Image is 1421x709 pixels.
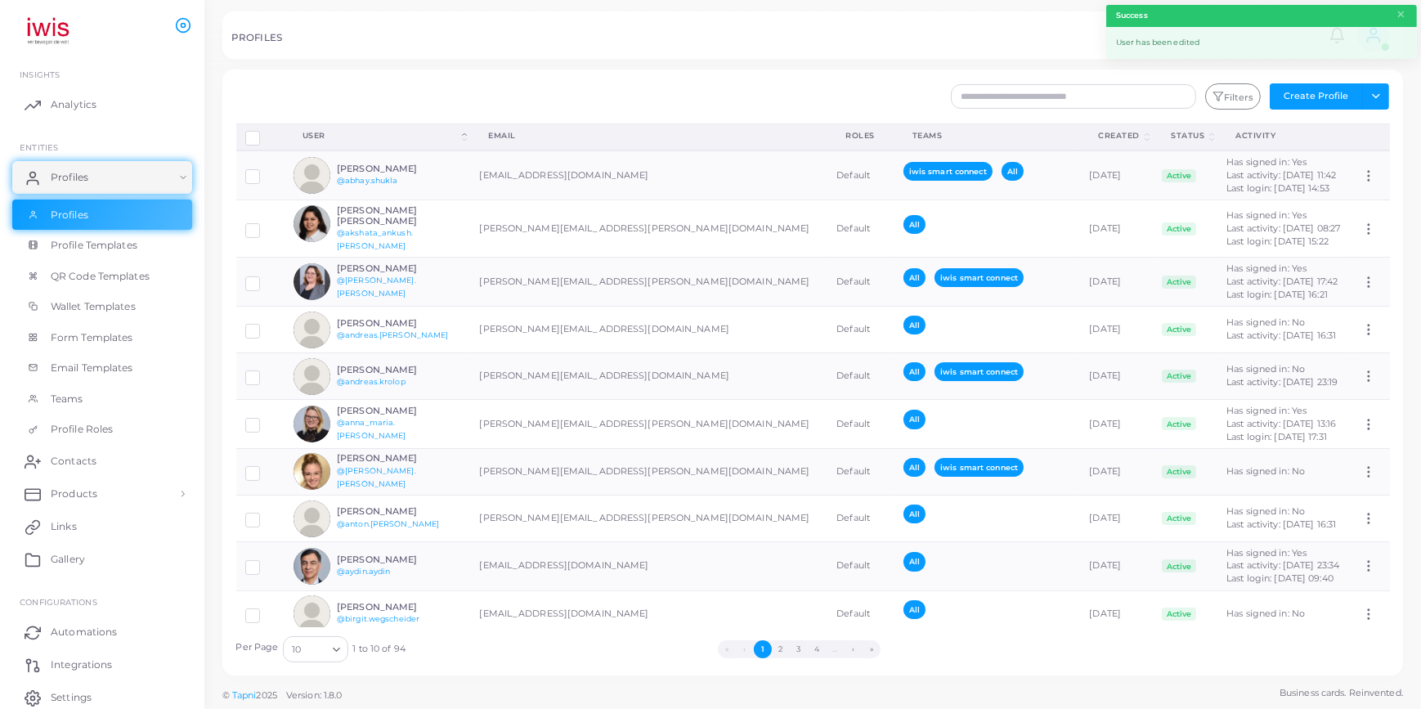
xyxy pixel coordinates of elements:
span: QR Code Templates [51,269,150,284]
td: [DATE] [1080,448,1153,495]
span: Active [1162,370,1196,383]
span: Last activity: [DATE] 08:27 [1226,222,1340,234]
td: [PERSON_NAME][EMAIL_ADDRESS][DOMAIN_NAME] [470,353,827,400]
img: avatar [294,453,330,490]
span: Active [1162,222,1196,236]
span: Last activity: [DATE] 23:34 [1226,559,1339,571]
h5: PROFILES [231,32,282,43]
button: Go to page 4 [808,640,826,658]
span: Has signed in: Yes [1226,263,1307,274]
span: Profile Templates [51,238,137,253]
span: Configurations [20,597,97,607]
span: Has signed in: No [1226,363,1305,375]
span: All [1002,162,1024,181]
a: Contacts [12,445,192,478]
td: Default [827,590,894,637]
a: Wallet Templates [12,291,192,322]
span: Last login: [DATE] 14:53 [1226,182,1329,194]
span: Active [1162,417,1196,430]
span: Analytics [51,97,96,112]
td: [EMAIL_ADDRESS][DOMAIN_NAME] [470,542,827,591]
span: Active [1162,169,1196,182]
td: [DATE] [1080,258,1153,307]
a: Tapni [232,689,257,701]
td: [EMAIL_ADDRESS][DOMAIN_NAME] [470,590,827,637]
span: All [903,410,926,429]
label: Per Page [236,641,279,654]
a: Analytics [12,88,192,121]
a: Profile Templates [12,230,192,261]
span: Contacts [51,454,96,469]
span: ENTITIES [20,142,58,152]
a: Integrations [12,648,192,681]
button: Go to page 1 [754,640,772,658]
h6: [PERSON_NAME] [337,453,457,464]
h6: [PERSON_NAME] [337,365,457,375]
img: avatar [294,312,330,348]
span: Has signed in: No [1226,465,1305,477]
ul: Pagination [406,640,1193,658]
span: All [903,505,926,523]
span: iwis smart connect [935,458,1024,477]
div: User [303,130,459,141]
span: Profiles [51,170,88,185]
div: activity [1235,130,1334,141]
td: Default [827,258,894,307]
span: Profile Roles [51,422,113,437]
a: Automations [12,616,192,648]
a: Form Templates [12,322,192,353]
span: © [222,689,342,702]
span: Last activity: [DATE] 16:31 [1226,330,1336,341]
h6: [PERSON_NAME] [337,602,457,613]
a: @birgit.wegscheider [337,614,419,623]
span: Settings [51,690,92,705]
span: Version: 1.8.0 [286,689,343,701]
span: 10 [292,641,301,658]
a: Products [12,478,192,510]
strong: Success [1116,10,1148,21]
span: Teams [51,392,83,406]
div: User has been edited [1106,27,1417,59]
a: Teams [12,384,192,415]
td: Default [827,353,894,400]
span: Last activity: [DATE] 13:16 [1226,418,1336,429]
h6: [PERSON_NAME] [337,164,457,174]
a: Gallery [12,543,192,576]
a: @andreas.krolop [337,377,406,386]
a: Email Templates [12,352,192,384]
span: 2025 [256,689,276,702]
td: Default [827,150,894,200]
span: All [903,268,926,287]
span: Has signed in: Yes [1226,547,1307,559]
button: Go to page 2 [772,640,790,658]
span: Products [51,487,97,501]
button: Go to last page [863,640,881,658]
span: Gallery [51,552,85,567]
td: [DATE] [1080,307,1153,353]
a: Links [12,510,192,543]
span: Has signed in: Yes [1226,405,1307,416]
img: avatar [294,205,330,242]
span: Active [1162,559,1196,572]
a: @abhay.shukla [337,176,397,185]
td: [PERSON_NAME][EMAIL_ADDRESS][PERSON_NAME][DOMAIN_NAME] [470,258,827,307]
a: QR Code Templates [12,261,192,292]
span: Business cards. Reinvented. [1280,686,1403,700]
img: avatar [294,263,330,300]
span: 1 to 10 of 94 [352,643,405,656]
a: @aydin.aydin [337,567,390,576]
a: @anton.[PERSON_NAME] [337,519,439,528]
td: [DATE] [1080,542,1153,591]
div: Teams [912,130,1063,141]
span: Last login: [DATE] 09:40 [1226,572,1334,584]
td: [DATE] [1080,400,1153,449]
a: logo [15,16,105,46]
span: Active [1162,465,1196,478]
td: [PERSON_NAME][EMAIL_ADDRESS][DOMAIN_NAME] [470,307,827,353]
img: avatar [294,358,330,395]
img: avatar [294,500,330,537]
a: @andreas.[PERSON_NAME] [337,330,448,339]
td: [DATE] [1080,150,1153,200]
th: Action [1352,123,1389,150]
div: Email [488,130,809,141]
